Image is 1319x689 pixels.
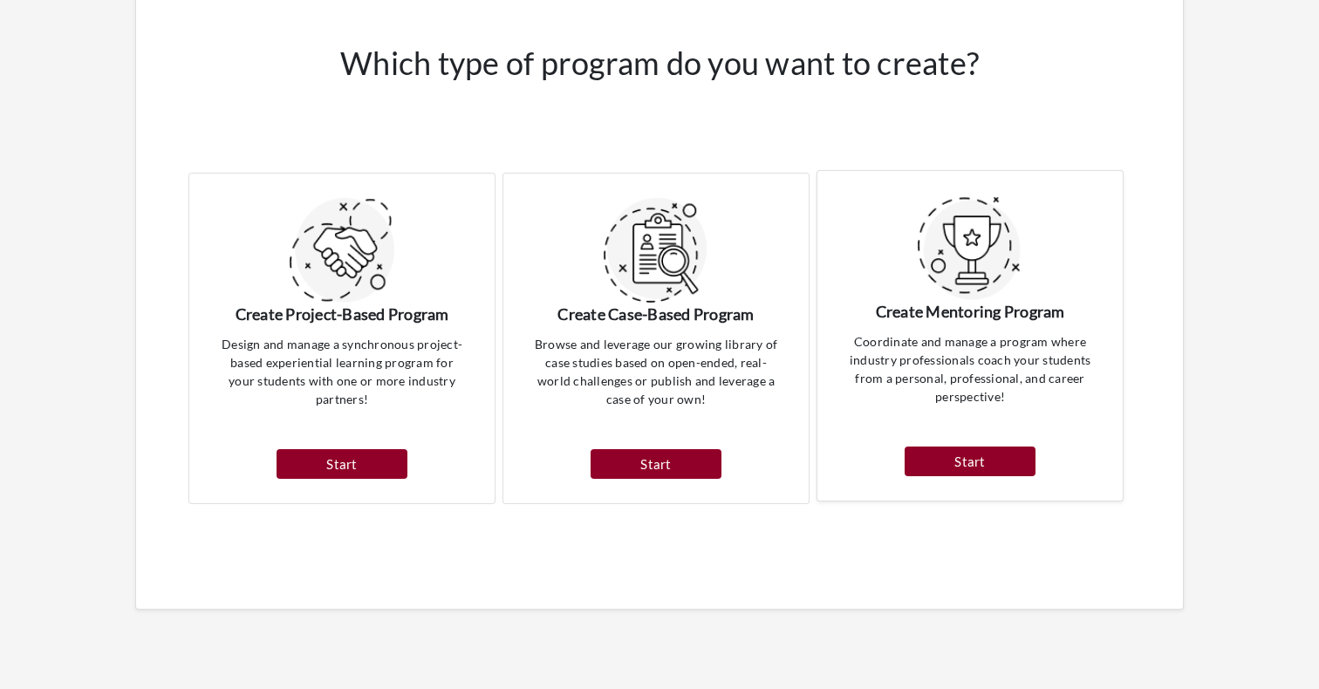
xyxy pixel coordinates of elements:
[845,300,1095,324] p: Create Mentoring Program
[604,198,708,303] img: start_icons_2-7850a6ca80e36969253812e7061983f81de639cc85db103557e5d6f88f157395.png
[217,335,467,440] p: Design and manage a synchronous project-based experiential learning program for your students wit...
[290,198,394,303] img: start_icons_3-fe01999e137b02dc4aeb070442036a9c5c70b47615444348b01f60ac08bfde9f.png
[905,447,1035,477] a: Start
[918,195,1022,300] img: start_icons_1-338802c733fdc11c28cc85ac04cf12cbbf7274b2929831a3396e55bd5d15a06a.png
[591,449,721,480] a: Start
[217,303,467,326] p: Create Project-Based Program
[531,335,781,440] p: Browse and leverage our growing library of case studies based on open-ended, real-world challenge...
[277,449,407,480] a: Start
[845,332,1095,438] p: Coordinate and manage a program where industry professionals coach your students from a personal,...
[178,44,1141,82] h4: Which type of program do you want to create?
[531,303,781,326] p: Create Case-Based Program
